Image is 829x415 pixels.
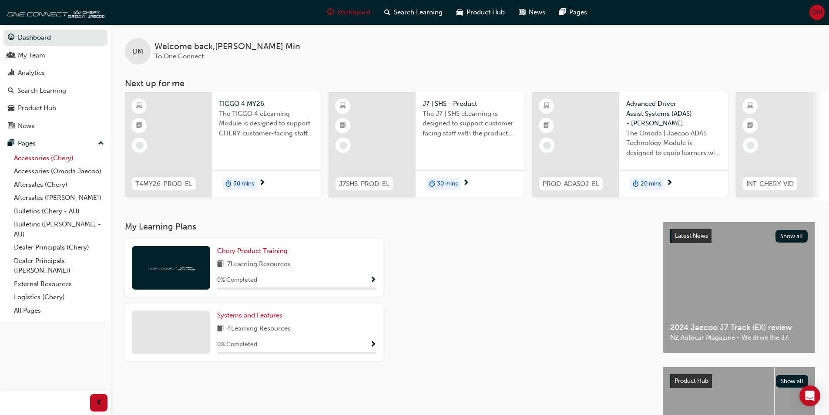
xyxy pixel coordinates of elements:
[569,7,587,17] span: Pages
[339,179,389,189] span: J7SHS-PROD-EL
[337,7,370,17] span: Dashboard
[626,128,721,158] span: The Omoda | Jaecoo ADAS Technology Module is designed to equip learners with essential knowledge ...
[10,165,107,178] a: Accessories (Omoda Jaecoo)
[18,121,34,131] div: News
[10,254,107,277] a: Dealer Principals ([PERSON_NAME])
[370,341,376,349] span: Show Progress
[746,179,794,189] span: INT-CHERY-VID
[543,179,599,189] span: PROD-ADASOJ-EL
[747,101,753,112] span: learningResourceType_ELEARNING-icon
[219,109,314,138] span: The TIGGO 4 eLearning Module is designed to support CHERY customer-facing staff with the product ...
[340,120,346,132] span: booktick-icon
[8,140,14,148] span: pages-icon
[663,222,815,353] a: Latest NewsShow all2024 Jaecoo J7 Track (EX) reviewNZ Autocar Magazine - We drive the J7.
[340,101,346,112] span: learningResourceType_ELEARNING-icon
[8,52,14,60] span: people-icon
[776,375,809,388] button: Show all
[10,205,107,218] a: Bulletins (Chery - AU)
[136,142,144,149] span: learningRecordVerb_NONE-icon
[135,179,192,189] span: T4MY26-PROD-EL
[543,142,551,149] span: learningRecordVerb_NONE-icon
[423,109,517,138] span: The J7 | SHS eLearning is designed to support customer facing staff with the product and sales in...
[675,377,708,385] span: Product Hub
[747,142,755,149] span: learningRecordVerb_NONE-icon
[812,7,822,17] span: DM
[217,324,224,334] span: book-icon
[666,179,673,187] span: next-icon
[125,222,649,232] h3: My Learning Plans
[532,92,728,197] a: PROD-ADASOJ-ELAdvanced Driver Assist Systems (ADAS) - [PERSON_NAME]The Omoda | Jaecoo ADAS Techno...
[219,99,314,109] span: TIGGO 4 MY26
[10,152,107,165] a: Accessories (Chery)
[437,179,458,189] span: 30 mins
[10,277,107,291] a: External Resources
[3,65,107,81] a: Analytics
[10,218,107,241] a: Bulletins ([PERSON_NAME] - AU)
[559,7,566,18] span: pages-icon
[3,28,107,135] button: DashboardMy TeamAnalyticsSearch LearningProduct HubNews
[467,7,505,17] span: Product Hub
[111,78,829,88] h3: Next up for me
[429,179,435,190] span: duration-icon
[225,179,232,190] span: duration-icon
[227,324,291,334] span: 4 Learning Resources
[217,259,224,270] span: book-icon
[96,398,102,408] span: prev-icon
[227,259,290,270] span: 7 Learning Resources
[8,122,14,130] span: news-icon
[626,99,721,128] span: Advanced Driver Assist Systems (ADAS) - [PERSON_NAME]
[670,229,808,243] a: Latest NewsShow all
[809,5,825,20] button: DM
[3,118,107,134] a: News
[8,69,14,77] span: chart-icon
[133,47,143,57] span: DM
[8,34,14,42] span: guage-icon
[799,385,820,406] div: Open Intercom Messenger
[512,3,552,21] a: news-iconNews
[3,30,107,46] a: Dashboard
[217,275,257,285] span: 0 % Completed
[544,120,550,132] span: booktick-icon
[3,47,107,64] a: My Team
[10,241,107,254] a: Dealer Principals (Chery)
[384,7,390,18] span: search-icon
[259,179,265,187] span: next-icon
[377,3,450,21] a: search-iconSearch Learning
[670,333,808,343] span: NZ Autocar Magazine - We drive the J7.
[136,101,142,112] span: learningResourceType_ELEARNING-icon
[18,103,56,113] div: Product Hub
[327,7,334,18] span: guage-icon
[370,275,376,286] button: Show Progress
[3,135,107,152] button: Pages
[147,263,195,272] img: oneconnect
[775,230,808,243] button: Show all
[423,99,517,109] span: J7 | SHS - Product
[370,339,376,350] button: Show Progress
[529,7,545,17] span: News
[544,101,550,112] span: learningResourceType_ELEARNING-icon
[463,179,469,187] span: next-icon
[17,86,66,96] div: Search Learning
[3,100,107,116] a: Product Hub
[10,290,107,304] a: Logistics (Chery)
[670,323,808,333] span: 2024 Jaecoo J7 Track (EX) review
[8,87,14,95] span: search-icon
[670,374,808,388] a: Product HubShow all
[456,7,463,18] span: car-icon
[4,3,104,21] img: oneconnect
[233,179,254,189] span: 30 mins
[675,232,708,240] span: Latest News
[450,3,512,21] a: car-iconProduct Hub
[519,7,525,18] span: news-icon
[339,142,347,149] span: learningRecordVerb_NONE-icon
[3,83,107,99] a: Search Learning
[329,92,524,197] a: J7SHS-PROD-ELJ7 | SHS - ProductThe J7 | SHS eLearning is designed to support customer facing staf...
[747,120,753,132] span: booktick-icon
[217,246,291,256] a: Chery Product Training
[136,120,142,132] span: booktick-icon
[552,3,594,21] a: pages-iconPages
[320,3,377,21] a: guage-iconDashboard
[641,179,661,189] span: 20 mins
[217,247,288,255] span: Chery Product Training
